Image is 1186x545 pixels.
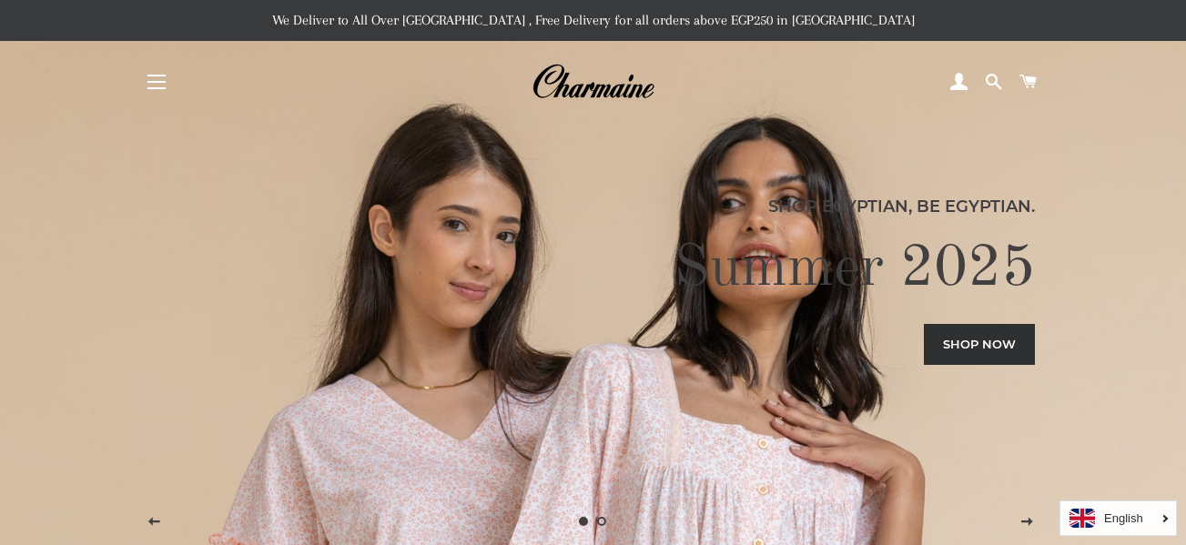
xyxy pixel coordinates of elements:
[151,194,1035,219] p: Shop Egyptian, Be Egyptian.
[131,500,177,545] button: Previous slide
[1104,512,1143,524] i: English
[575,512,593,530] a: Slide 1, current
[1069,509,1167,528] a: English
[593,512,612,530] a: Load slide 2
[1004,500,1049,545] button: Next slide
[924,324,1035,364] a: Shop now
[151,233,1035,306] h2: Summer 2025
[532,62,654,102] img: Charmaine Egypt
